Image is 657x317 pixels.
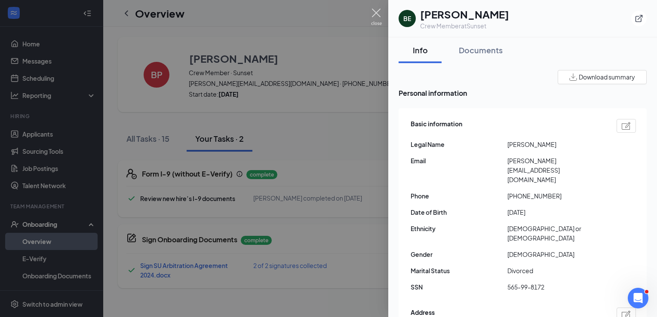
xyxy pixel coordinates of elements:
svg: ExternalLink [635,14,643,23]
span: Personal information [399,88,647,98]
span: Gender [411,250,507,259]
span: 565-99-8172 [507,282,604,292]
span: Divorced [507,266,604,275]
span: [DEMOGRAPHIC_DATA] or [DEMOGRAPHIC_DATA] [507,224,604,243]
span: Email [411,156,507,165]
span: Ethnicity [411,224,507,233]
iframe: Intercom live chat [628,288,648,308]
span: [PHONE_NUMBER] [507,191,604,201]
span: Marital Status [411,266,507,275]
span: Legal Name [411,140,507,149]
div: Crew Member at Sunset [420,21,509,30]
span: SSN [411,282,507,292]
div: BE [403,14,411,23]
span: [PERSON_NAME] [507,140,604,149]
span: Date of Birth [411,207,507,217]
span: [DEMOGRAPHIC_DATA] [507,250,604,259]
button: ExternalLink [631,11,647,26]
h1: [PERSON_NAME] [420,7,509,21]
span: Basic information [411,119,462,133]
span: Download summary [579,73,635,82]
span: [DATE] [507,207,604,217]
div: Info [407,45,433,55]
div: Documents [459,45,503,55]
span: [PERSON_NAME][EMAIL_ADDRESS][DOMAIN_NAME] [507,156,604,184]
span: Phone [411,191,507,201]
button: Download summary [558,70,647,84]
